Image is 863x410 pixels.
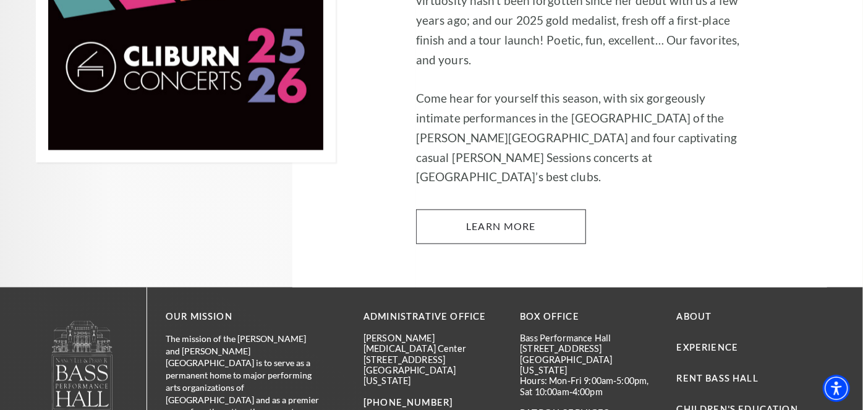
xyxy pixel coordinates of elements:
p: [STREET_ADDRESS] [363,355,501,365]
a: Learn More 2025-2026 Cliburn Concerts [416,210,586,244]
div: Accessibility Menu [823,375,850,402]
p: Come hear for yourself this season, with six gorgeously intimate performances in the [GEOGRAPHIC_... [416,88,747,187]
p: BOX OFFICE [520,310,658,325]
p: [GEOGRAPHIC_DATA][US_STATE] [520,355,658,377]
p: [PERSON_NAME][MEDICAL_DATA] Center [363,333,501,355]
p: Bass Performance Hall [520,333,658,344]
a: Rent Bass Hall [677,374,759,384]
p: [STREET_ADDRESS] [520,344,658,354]
p: Hours: Mon-Fri 9:00am-5:00pm, Sat 10:00am-4:00pm [520,376,658,398]
p: Administrative Office [363,310,501,325]
a: About [677,312,712,322]
a: Experience [677,343,739,353]
p: [GEOGRAPHIC_DATA][US_STATE] [363,365,501,387]
p: OUR MISSION [166,310,320,325]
